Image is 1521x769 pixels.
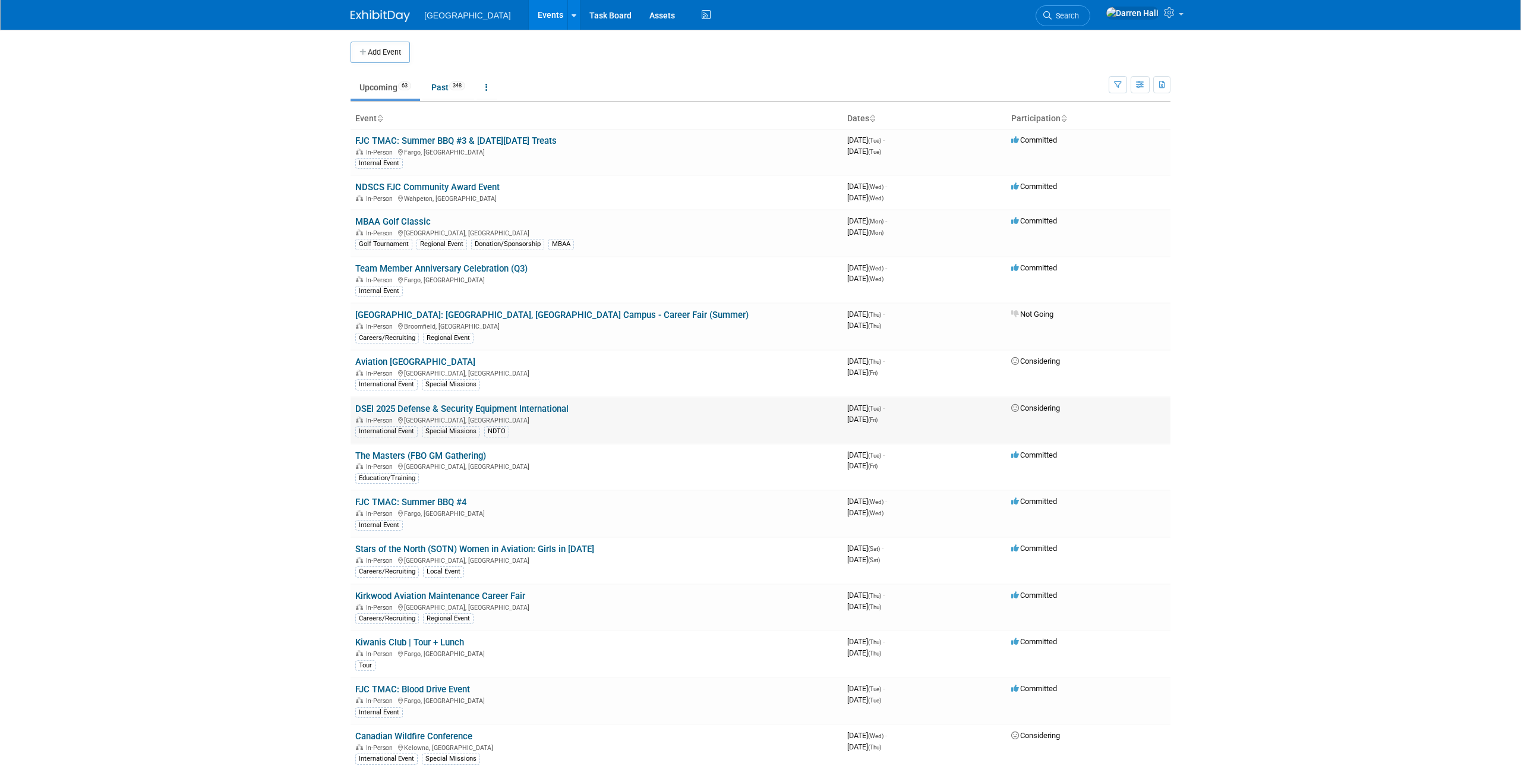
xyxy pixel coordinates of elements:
span: In-Person [366,229,396,237]
span: [DATE] [847,544,883,553]
div: Wahpeton, [GEOGRAPHIC_DATA] [355,193,838,203]
img: ExhibitDay [351,10,410,22]
span: In-Person [366,744,396,752]
div: [GEOGRAPHIC_DATA], [GEOGRAPHIC_DATA] [355,415,838,424]
div: Local Event [423,566,464,577]
span: 348 [449,81,465,90]
span: (Wed) [868,195,883,201]
span: [DATE] [847,602,881,611]
img: In-Person Event [356,650,363,656]
span: [DATE] [847,147,881,156]
span: - [883,637,885,646]
div: Internal Event [355,520,403,531]
a: Sort by Start Date [869,114,875,123]
span: Committed [1011,544,1057,553]
a: Team Member Anniversary Celebration (Q3) [355,263,528,274]
span: - [885,182,887,191]
span: [DATE] [847,731,887,740]
div: Donation/Sponsorship [471,239,544,250]
span: (Wed) [868,184,883,190]
span: (Wed) [868,733,883,739]
span: (Wed) [868,276,883,282]
span: - [883,135,885,144]
a: Aviation [GEOGRAPHIC_DATA] [355,357,475,367]
div: Internal Event [355,158,403,169]
span: In-Person [366,557,396,565]
span: [DATE] [847,182,887,191]
span: In-Person [366,417,396,424]
span: (Tue) [868,697,881,704]
span: [DATE] [847,193,883,202]
img: In-Person Event [356,276,363,282]
img: In-Person Event [356,744,363,750]
img: In-Person Event [356,604,363,610]
span: In-Person [366,149,396,156]
a: The Masters (FBO GM Gathering) [355,450,486,461]
div: Internal Event [355,286,403,297]
span: - [883,357,885,365]
span: - [885,497,887,506]
th: Dates [842,109,1006,129]
a: Sort by Participation Type [1061,114,1066,123]
img: In-Person Event [356,149,363,155]
a: [GEOGRAPHIC_DATA]: [GEOGRAPHIC_DATA], [GEOGRAPHIC_DATA] Campus - Career Fair (Summer) [355,310,749,320]
div: Fargo, [GEOGRAPHIC_DATA] [355,147,838,156]
span: [DATE] [847,357,885,365]
span: Committed [1011,263,1057,272]
span: Considering [1011,357,1060,365]
span: - [885,263,887,272]
span: (Wed) [868,510,883,516]
div: Golf Tournament [355,239,412,250]
span: In-Person [366,276,396,284]
span: [DATE] [847,310,885,319]
span: (Tue) [868,405,881,412]
div: NDTO [484,426,509,437]
span: [DATE] [847,461,878,470]
div: International Event [355,379,418,390]
div: Internal Event [355,707,403,718]
a: NDSCS FJC Community Award Event [355,182,500,193]
span: - [883,450,885,459]
div: Regional Event [423,613,474,624]
div: Fargo, [GEOGRAPHIC_DATA] [355,508,838,518]
span: - [883,404,885,412]
span: - [885,731,887,740]
span: (Sat) [868,557,880,563]
span: Not Going [1011,310,1053,319]
span: (Tue) [868,452,881,459]
span: In-Person [366,510,396,518]
a: Past348 [422,76,474,99]
div: Careers/Recruiting [355,333,419,343]
span: [DATE] [847,216,887,225]
span: [DATE] [847,404,885,412]
span: (Tue) [868,137,881,144]
span: [DATE] [847,637,885,646]
th: Event [351,109,842,129]
span: In-Person [366,195,396,203]
span: (Thu) [868,358,881,365]
div: Careers/Recruiting [355,566,419,577]
a: Upcoming63 [351,76,420,99]
a: Kirkwood Aviation Maintenance Career Fair [355,591,525,601]
span: (Thu) [868,323,881,329]
th: Participation [1006,109,1170,129]
span: [DATE] [847,555,880,564]
img: Darren Hall [1106,7,1159,20]
div: [GEOGRAPHIC_DATA], [GEOGRAPHIC_DATA] [355,368,838,377]
div: Education/Training [355,473,419,484]
span: [DATE] [847,228,883,237]
span: [DATE] [847,591,885,600]
span: In-Person [366,650,396,658]
img: In-Person Event [356,229,363,235]
img: In-Person Event [356,417,363,423]
a: FJC TMAC: Blood Drive Event [355,684,470,695]
span: Committed [1011,497,1057,506]
span: (Mon) [868,218,883,225]
span: Committed [1011,216,1057,225]
div: [GEOGRAPHIC_DATA], [GEOGRAPHIC_DATA] [355,461,838,471]
span: (Thu) [868,311,881,318]
span: In-Person [366,604,396,612]
span: Committed [1011,450,1057,459]
span: [DATE] [847,684,885,693]
span: [DATE] [847,450,885,459]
